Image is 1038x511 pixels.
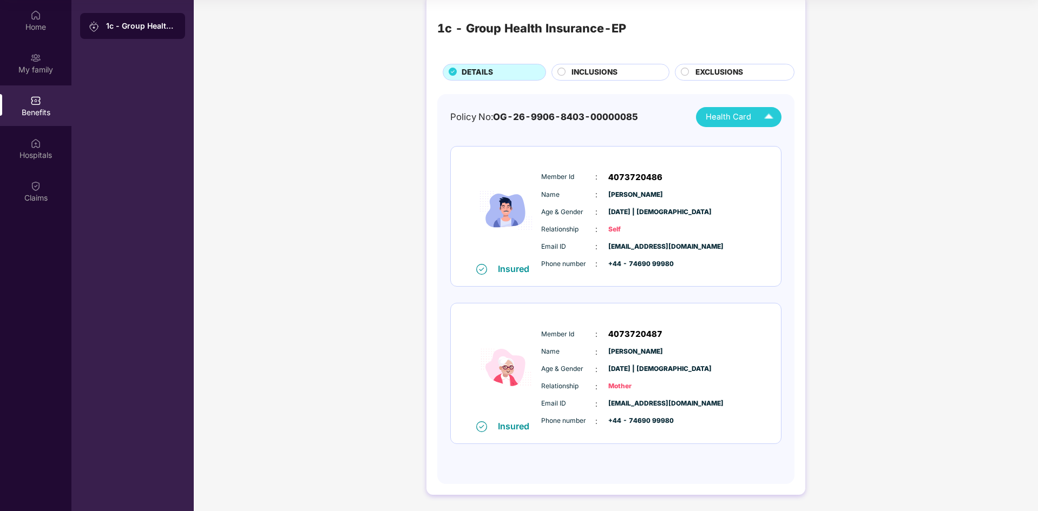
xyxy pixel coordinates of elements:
img: icon [474,158,538,263]
span: Email ID [541,399,595,409]
button: Health Card [696,107,781,127]
span: : [595,415,597,427]
img: svg+xml;base64,PHN2ZyB4bWxucz0iaHR0cDovL3d3dy53My5vcmcvMjAwMC9zdmciIHdpZHRoPSIxNiIgaGVpZ2h0PSIxNi... [476,421,487,432]
span: [EMAIL_ADDRESS][DOMAIN_NAME] [608,399,662,409]
span: EXCLUSIONS [695,67,743,78]
span: Mother [608,381,662,391]
span: OG-26-9906-8403-00000085 [493,111,638,122]
span: : [595,381,597,393]
img: svg+xml;base64,PHN2ZyBpZD0iSG9tZSIgeG1sbnM9Imh0dHA6Ly93d3cudzMub3JnLzIwMDAvc3ZnIiB3aWR0aD0iMjAiIG... [30,9,41,20]
img: svg+xml;base64,PHN2ZyBpZD0iSG9zcGl0YWxzIiB4bWxucz0iaHR0cDovL3d3dy53My5vcmcvMjAwMC9zdmciIHdpZHRoPS... [30,137,41,148]
span: [PERSON_NAME] [608,347,662,357]
span: : [595,258,597,270]
span: Phone number [541,416,595,426]
img: svg+xml;base64,PHN2ZyB4bWxucz0iaHR0cDovL3d3dy53My5vcmcvMjAwMC9zdmciIHdpZHRoPSIxNiIgaGVpZ2h0PSIxNi... [476,264,487,275]
span: DETAILS [462,67,493,78]
span: : [595,206,597,218]
span: : [595,398,597,410]
span: Phone number [541,259,595,269]
span: : [595,223,597,235]
span: Member Id [541,172,595,182]
span: [DATE] | [DEMOGRAPHIC_DATA] [608,364,662,374]
span: : [595,241,597,253]
span: : [595,328,597,340]
img: svg+xml;base64,PHN2ZyBpZD0iQmVuZWZpdHMiIHhtbG5zPSJodHRwOi8vd3d3LnczLm9yZy8yMDAwL3N2ZyIgd2lkdGg9Ij... [30,95,41,105]
span: Age & Gender [541,207,595,217]
img: icon [474,315,538,420]
span: Name [541,347,595,357]
span: Member Id [541,329,595,340]
img: svg+xml;base64,PHN2ZyBpZD0iQ2xhaW0iIHhtbG5zPSJodHRwOi8vd3d3LnczLm9yZy8yMDAwL3N2ZyIgd2lkdGg9IjIwIi... [30,180,41,191]
span: INCLUSIONS [571,67,617,78]
span: Relationship [541,224,595,235]
span: : [595,189,597,201]
span: : [595,346,597,358]
img: Icuh8uwCUCF+XjCZyLQsAKiDCM9HiE6CMYmKQaPGkZKaA32CAAACiQcFBJY0IsAAAAASUVORK5CYII= [759,108,778,127]
div: 1c - Group Health Insurance-EP [106,21,176,31]
span: Health Card [706,111,751,123]
div: Insured [498,421,536,432]
span: : [595,171,597,183]
div: Insured [498,263,536,274]
span: Self [608,224,662,235]
span: Age & Gender [541,364,595,374]
span: +44 - 74690 99980 [608,416,662,426]
span: 4073720486 [608,171,662,184]
span: Relationship [541,381,595,391]
span: [EMAIL_ADDRESS][DOMAIN_NAME] [608,242,662,252]
img: svg+xml;base64,PHN2ZyB3aWR0aD0iMjAiIGhlaWdodD0iMjAiIHZpZXdCb3g9IjAgMCAyMCAyMCIgZmlsbD0ibm9uZSIgeG... [89,21,100,32]
span: Name [541,190,595,200]
span: : [595,363,597,375]
span: Email ID [541,242,595,252]
span: [PERSON_NAME] [608,190,662,200]
span: +44 - 74690 99980 [608,259,662,269]
img: svg+xml;base64,PHN2ZyB3aWR0aD0iMjAiIGhlaWdodD0iMjAiIHZpZXdCb3g9IjAgMCAyMCAyMCIgZmlsbD0ibm9uZSIgeG... [30,52,41,63]
span: [DATE] | [DEMOGRAPHIC_DATA] [608,207,662,217]
span: 4073720487 [608,328,662,341]
div: Policy No: [450,110,638,124]
div: 1c - Group Health Insurance-EP [437,19,626,37]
